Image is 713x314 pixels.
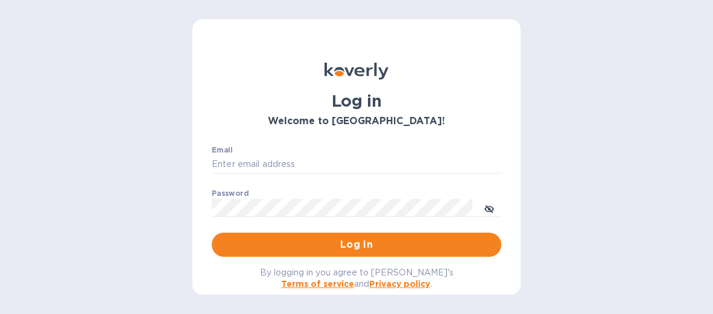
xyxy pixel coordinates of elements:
label: Password [212,190,249,198]
input: Enter email address [212,155,501,174]
a: Privacy policy [369,279,430,289]
img: Koverly [325,63,388,80]
a: Terms of service [281,279,354,289]
button: toggle password visibility [477,196,501,220]
label: Email [212,147,233,154]
span: By logging in you agree to [PERSON_NAME]'s and . [260,268,454,289]
span: Log in [221,237,492,252]
h1: Log in [212,92,501,111]
button: Log in [212,233,501,257]
h3: Welcome to [GEOGRAPHIC_DATA]! [212,116,501,127]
